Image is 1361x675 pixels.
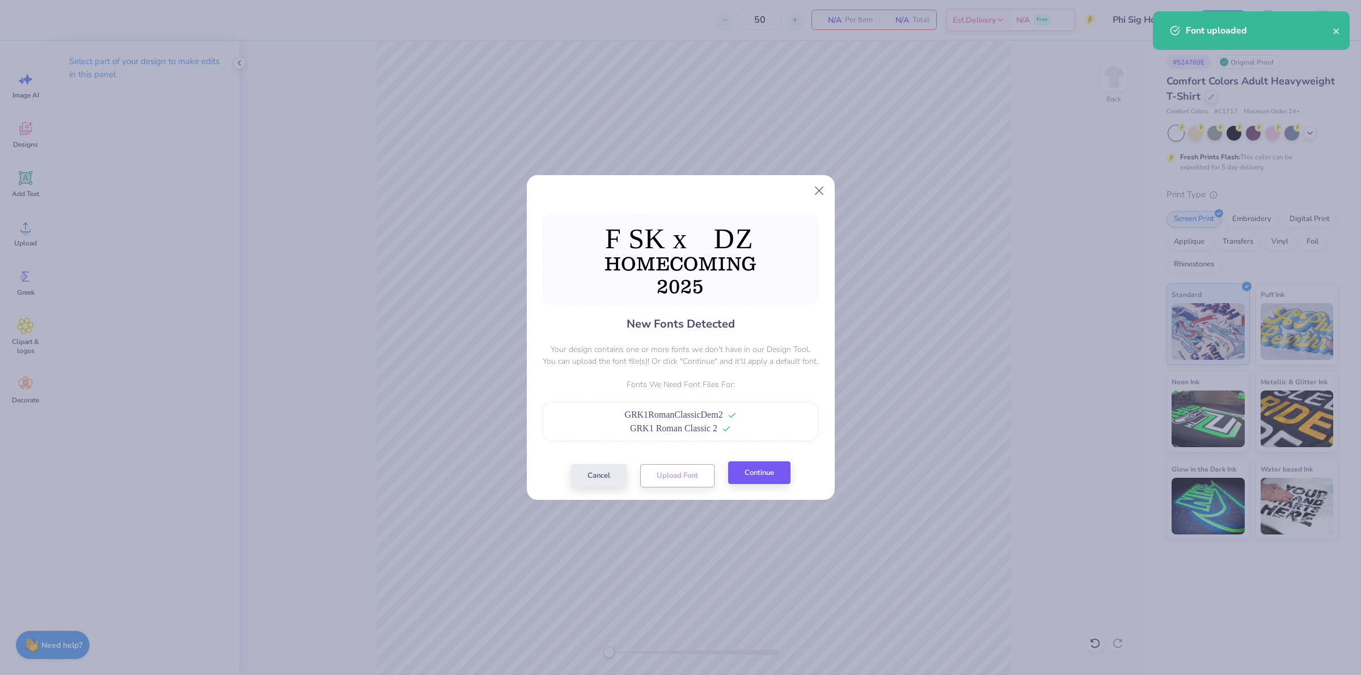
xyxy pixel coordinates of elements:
span: GRK1RomanClassicDem2 [624,410,722,419]
h4: New Fonts Detected [627,316,735,332]
button: Cancel [571,464,627,487]
div: Font uploaded [1186,24,1333,37]
p: Your design contains one or more fonts we don't have in our Design Tool. You can upload the font ... [543,343,818,367]
span: GRK1 Roman Classic 2 [630,423,717,433]
button: Continue [728,461,791,485]
button: Close [808,180,830,202]
button: close [1333,24,1341,37]
p: Fonts We Need Font Files For: [543,379,818,390]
